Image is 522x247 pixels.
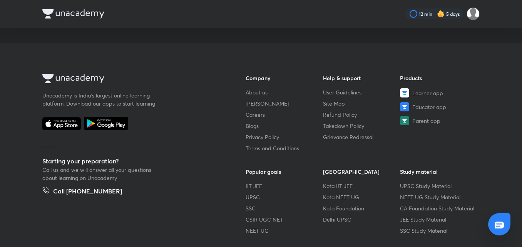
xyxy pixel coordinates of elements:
[42,166,158,182] p: Call us and we will answer all your questions about learning on Unacademy
[246,99,323,108] a: [PERSON_NAME]
[412,89,443,97] span: Learner app
[42,187,122,197] a: Call [PHONE_NUMBER]
[246,74,323,82] h6: Company
[246,111,323,119] a: Careers
[400,215,477,223] a: JEE Study Material
[412,117,440,125] span: Parent app
[400,116,409,125] img: Parent app
[323,215,400,223] a: Delhi UPSC
[323,182,400,190] a: Kota IIT JEE
[246,215,323,223] a: CSIR UGC NET
[400,88,409,97] img: Learner app
[323,133,400,141] a: Grievance Redressal
[323,88,400,96] a: User Guidelines
[400,182,477,190] a: UPSC Study Material
[323,193,400,201] a: Kota NEET UG
[42,156,221,166] h5: Starting your preparation?
[42,74,221,85] a: Company Logo
[400,88,477,97] a: Learner app
[246,111,265,119] span: Careers
[400,168,477,176] h6: Study material
[246,168,323,176] h6: Popular goals
[246,133,323,141] a: Privacy Policy
[42,9,104,18] img: Company Logo
[53,187,122,197] h5: Call [PHONE_NUMBER]
[437,10,445,18] img: streak
[412,103,446,111] span: Educator app
[246,88,323,96] a: About us
[323,111,400,119] a: Refund Policy
[323,99,400,108] a: Site Map
[323,168,400,176] h6: [GEOGRAPHIC_DATA]
[323,74,400,82] h6: Help & support
[400,74,477,82] h6: Products
[246,182,323,190] a: IIT JEE
[246,204,323,212] a: SSC
[400,116,477,125] a: Parent app
[323,204,400,212] a: Kota Foundation
[467,7,480,20] img: pradhap B
[246,144,323,152] a: Terms and Conditions
[400,193,477,201] a: NEET UG Study Material
[42,74,104,83] img: Company Logo
[246,122,323,130] a: Blogs
[400,102,409,111] img: Educator app
[400,102,477,111] a: Educator app
[42,91,158,108] p: Unacademy is India’s largest online learning platform. Download our apps to start learning
[400,204,477,212] a: CA Foundation Study Material
[400,227,477,235] a: SSC Study Material
[246,193,323,201] a: UPSC
[246,227,323,235] a: NEET UG
[323,122,400,130] a: Takedown Policy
